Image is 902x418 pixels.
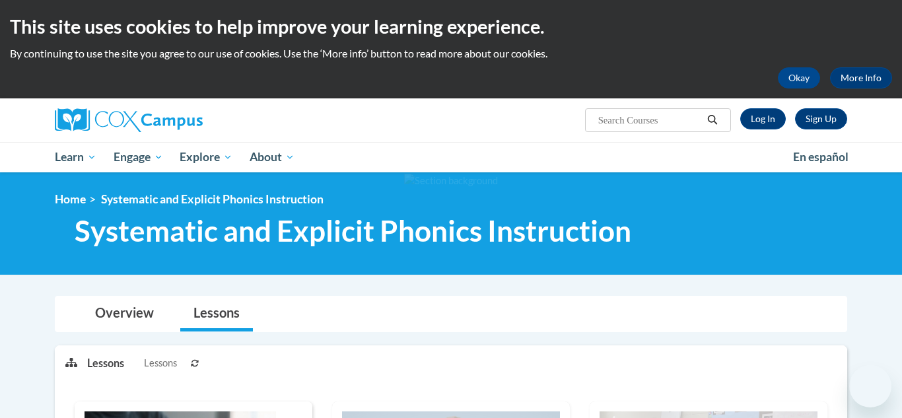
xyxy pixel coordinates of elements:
[114,149,163,165] span: Engage
[778,67,820,88] button: Okay
[10,46,892,61] p: By continuing to use the site you agree to our use of cookies. Use the ‘More info’ button to read...
[35,142,867,172] div: Main menu
[75,213,631,248] span: Systematic and Explicit Phonics Instruction
[180,149,232,165] span: Explore
[87,356,124,370] p: Lessons
[849,365,891,407] iframe: Button to launch messaging window
[55,108,203,132] img: Cox Campus
[82,296,167,331] a: Overview
[703,112,722,128] button: Search
[241,142,303,172] a: About
[171,142,241,172] a: Explore
[784,143,857,171] a: En español
[105,142,172,172] a: Engage
[795,108,847,129] a: Register
[46,142,105,172] a: Learn
[830,67,892,88] a: More Info
[404,174,498,188] img: Section background
[597,112,703,128] input: Search Courses
[250,149,295,165] span: About
[793,150,849,164] span: En español
[740,108,786,129] a: Log In
[55,192,86,206] a: Home
[10,13,892,40] h2: This site uses cookies to help improve your learning experience.
[101,192,324,206] span: Systematic and Explicit Phonics Instruction
[180,296,253,331] a: Lessons
[55,149,96,165] span: Learn
[144,356,177,370] span: Lessons
[55,108,306,132] a: Cox Campus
